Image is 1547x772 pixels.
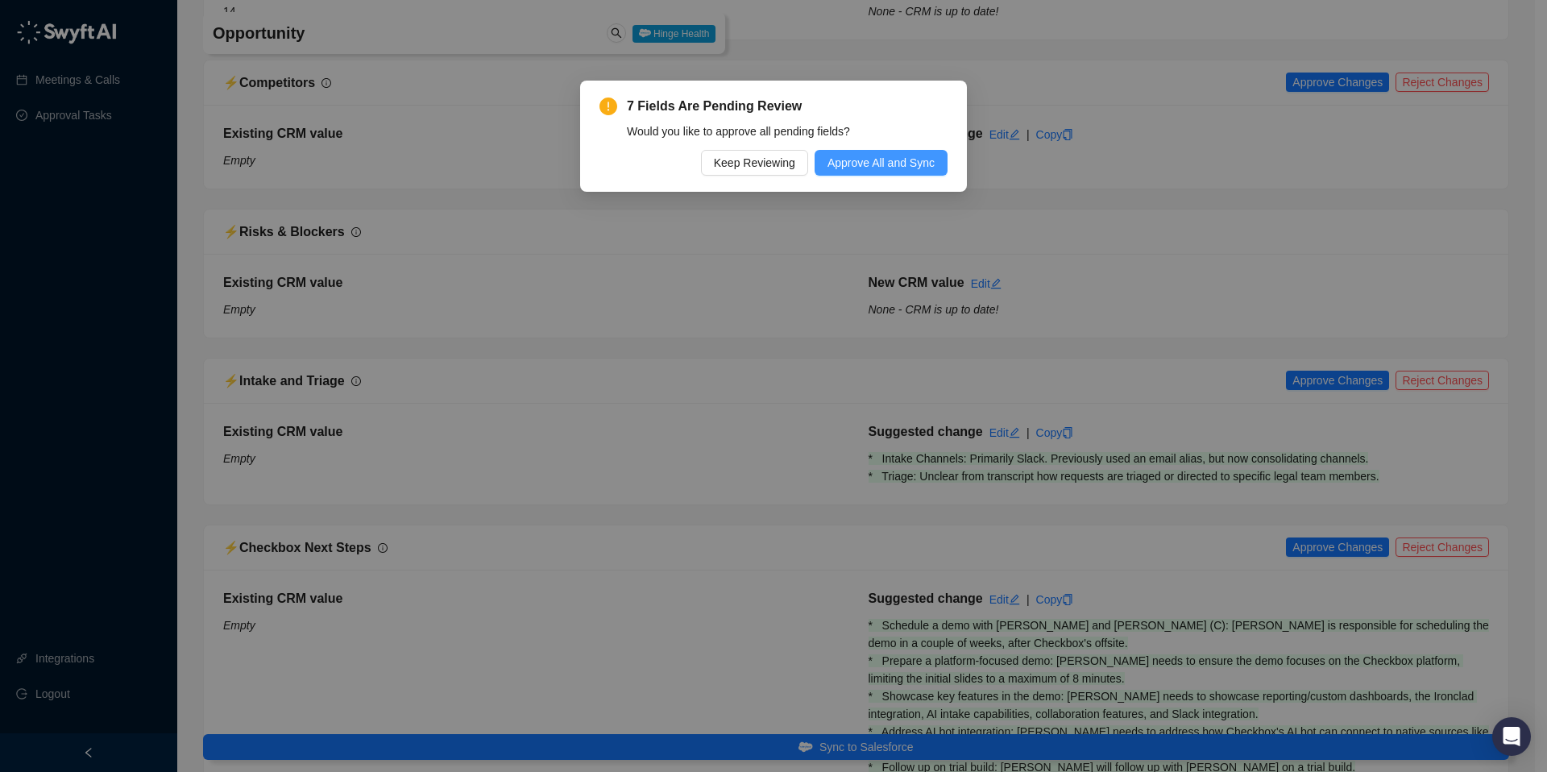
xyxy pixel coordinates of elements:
[1492,717,1531,756] div: Open Intercom Messenger
[599,98,617,115] span: exclamation-circle
[627,97,948,116] span: 7 Fields Are Pending Review
[815,150,948,176] button: Approve All and Sync
[627,122,948,140] div: Would you like to approve all pending fields?
[714,154,795,172] span: Keep Reviewing
[701,150,808,176] button: Keep Reviewing
[827,154,935,172] span: Approve All and Sync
